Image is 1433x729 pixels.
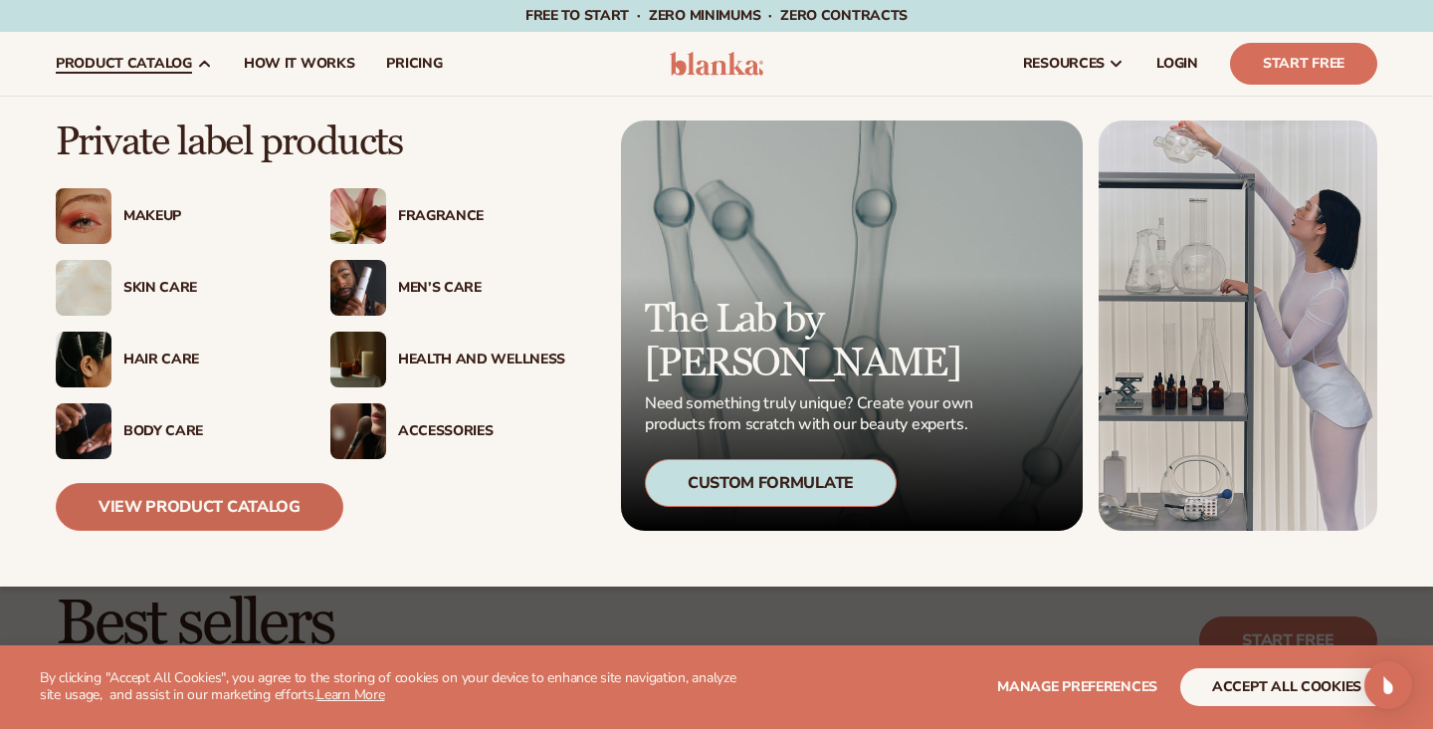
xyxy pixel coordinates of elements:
a: Female with makeup brush. Accessories [330,403,565,459]
div: Body Care [123,423,291,440]
img: Female with makeup brush. [330,403,386,459]
div: Makeup [123,208,291,225]
p: Private label products [56,121,565,164]
span: LOGIN [1156,56,1198,72]
div: Accessories [398,423,565,440]
a: Learn More [316,685,384,704]
img: Female with glitter eye makeup. [56,188,111,244]
span: Free to start · ZERO minimums · ZERO contracts [525,6,908,25]
a: How It Works [228,32,371,96]
a: Start Free [1230,43,1377,85]
img: Male hand applying moisturizer. [56,403,111,459]
img: Female in lab with equipment. [1099,121,1377,531]
p: The Lab by [PERSON_NAME] [645,298,979,385]
button: Manage preferences [997,668,1157,706]
div: Open Intercom Messenger [1364,661,1412,709]
a: Pink blooming flower. Fragrance [330,188,565,244]
div: Fragrance [398,208,565,225]
div: Skin Care [123,280,291,297]
div: Hair Care [123,352,291,368]
img: Candles and incense on table. [330,332,386,387]
div: Custom Formulate [645,459,897,507]
span: How It Works [244,56,355,72]
span: product catalog [56,56,192,72]
a: pricing [370,32,458,96]
span: Manage preferences [997,677,1157,696]
a: Female hair pulled back with clips. Hair Care [56,332,291,387]
a: Microscopic product formula. The Lab by [PERSON_NAME] Need something truly unique? Create your ow... [621,121,1083,531]
img: Male holding moisturizer bottle. [330,260,386,316]
img: logo [670,52,764,76]
a: resources [1007,32,1140,96]
img: Female hair pulled back with clips. [56,332,111,387]
a: Male hand applying moisturizer. Body Care [56,403,291,459]
a: LOGIN [1140,32,1214,96]
div: Health And Wellness [398,352,565,368]
p: Need something truly unique? Create your own products from scratch with our beauty experts. [645,393,979,435]
span: pricing [386,56,442,72]
span: resources [1023,56,1105,72]
a: Male holding moisturizer bottle. Men’s Care [330,260,565,316]
a: Candles and incense on table. Health And Wellness [330,332,565,387]
img: Cream moisturizer swatch. [56,260,111,316]
button: accept all cookies [1180,668,1393,706]
p: By clicking "Accept All Cookies", you agree to the storing of cookies on your device to enhance s... [40,670,748,704]
a: Female with glitter eye makeup. Makeup [56,188,291,244]
a: View Product Catalog [56,483,343,531]
img: Pink blooming flower. [330,188,386,244]
div: Men’s Care [398,280,565,297]
a: product catalog [40,32,228,96]
a: Cream moisturizer swatch. Skin Care [56,260,291,316]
